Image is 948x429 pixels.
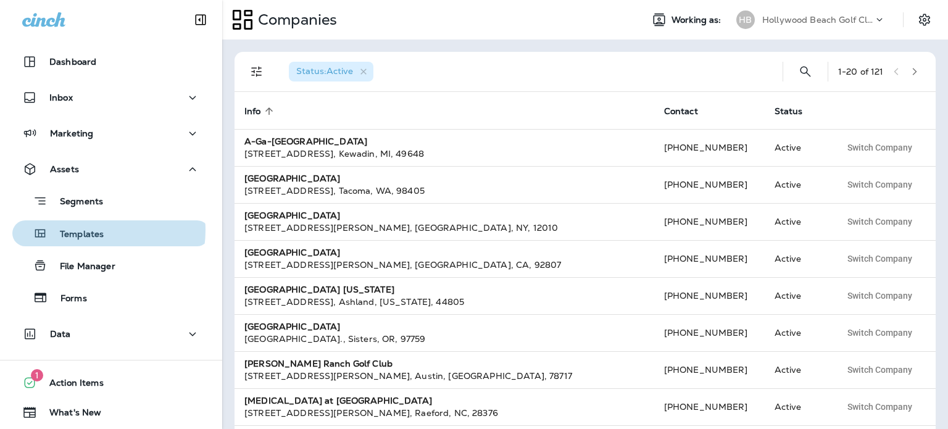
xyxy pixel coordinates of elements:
span: Info [244,106,261,117]
td: Active [765,277,831,314]
td: [PHONE_NUMBER] [654,314,765,351]
button: What's New [12,400,210,425]
p: Assets [50,164,79,174]
span: Switch Company [847,217,912,226]
button: Collapse Sidebar [183,7,218,32]
td: [PHONE_NUMBER] [654,166,765,203]
button: Filters [244,59,269,84]
td: Active [765,351,831,388]
td: Active [765,166,831,203]
td: Active [765,314,831,351]
p: Marketing [50,128,93,138]
button: File Manager [12,252,210,278]
p: Hollywood Beach Golf Club [762,15,873,25]
td: [PHONE_NUMBER] [654,388,765,425]
button: Switch Company [841,286,919,305]
div: [STREET_ADDRESS][PERSON_NAME] , [GEOGRAPHIC_DATA] , CA , 92807 [244,259,644,271]
button: Marketing [12,121,210,146]
span: Switch Company [847,180,912,189]
strong: [GEOGRAPHIC_DATA] [244,321,340,332]
span: Switch Company [847,291,912,300]
button: Settings [913,9,936,31]
p: Companies [253,10,337,29]
p: Templates [48,229,104,241]
button: Switch Company [841,212,919,231]
button: Assets [12,157,210,181]
td: [PHONE_NUMBER] [654,129,765,166]
span: Working as: [671,15,724,25]
div: [STREET_ADDRESS][PERSON_NAME] , Austin , [GEOGRAPHIC_DATA] , 78717 [244,370,644,382]
div: 1 - 20 of 121 [838,67,884,77]
button: Templates [12,220,210,246]
span: Contact [664,106,714,117]
td: Active [765,129,831,166]
strong: [GEOGRAPHIC_DATA] [US_STATE] [244,284,394,295]
div: [STREET_ADDRESS][PERSON_NAME] , [GEOGRAPHIC_DATA] , NY , 12010 [244,222,644,234]
span: Switch Company [847,143,912,152]
span: Switch Company [847,402,912,411]
button: Segments [12,188,210,214]
button: Dashboard [12,49,210,74]
p: Forms [48,293,87,305]
button: Data [12,322,210,346]
div: [STREET_ADDRESS][PERSON_NAME] , Raeford , NC , 28376 [244,407,644,419]
button: 1Action Items [12,370,210,395]
strong: [MEDICAL_DATA] at [GEOGRAPHIC_DATA] [244,395,432,406]
p: File Manager [48,261,115,273]
span: Status [775,106,819,117]
div: Status:Active [289,62,373,81]
td: Active [765,203,831,240]
p: Data [50,329,71,339]
td: Active [765,388,831,425]
div: [STREET_ADDRESS] , Ashland , [US_STATE] , 44805 [244,296,644,308]
span: Status : Active [296,65,353,77]
div: [STREET_ADDRESS] , Kewadin , MI , 49648 [244,148,644,160]
button: Switch Company [841,175,919,194]
div: HB [736,10,755,29]
button: Switch Company [841,360,919,379]
span: Switch Company [847,328,912,337]
strong: [GEOGRAPHIC_DATA] [244,210,340,221]
button: Inbox [12,85,210,110]
td: [PHONE_NUMBER] [654,277,765,314]
strong: A-Ga-[GEOGRAPHIC_DATA] [244,136,367,147]
strong: [GEOGRAPHIC_DATA] [244,247,340,258]
button: Search Companies [793,59,818,84]
span: 1 [31,369,43,381]
span: What's New [37,407,101,422]
td: [PHONE_NUMBER] [654,240,765,277]
div: [GEOGRAPHIC_DATA]. , Sisters , OR , 97759 [244,333,644,345]
div: [STREET_ADDRESS] , Tacoma , WA , 98405 [244,185,644,197]
span: Action Items [37,378,104,393]
button: Forms [12,285,210,310]
button: Switch Company [841,323,919,342]
p: Inbox [49,93,73,102]
td: Active [765,240,831,277]
p: Dashboard [49,57,96,67]
td: [PHONE_NUMBER] [654,351,765,388]
span: Info [244,106,277,117]
span: Status [775,106,803,117]
span: Switch Company [847,365,912,374]
strong: [GEOGRAPHIC_DATA] [244,173,340,184]
span: Switch Company [847,254,912,263]
button: Switch Company [841,138,919,157]
span: Contact [664,106,698,117]
td: [PHONE_NUMBER] [654,203,765,240]
button: Switch Company [841,249,919,268]
p: Segments [48,196,103,209]
strong: [PERSON_NAME] Ranch Golf Club [244,358,393,369]
button: Switch Company [841,398,919,416]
